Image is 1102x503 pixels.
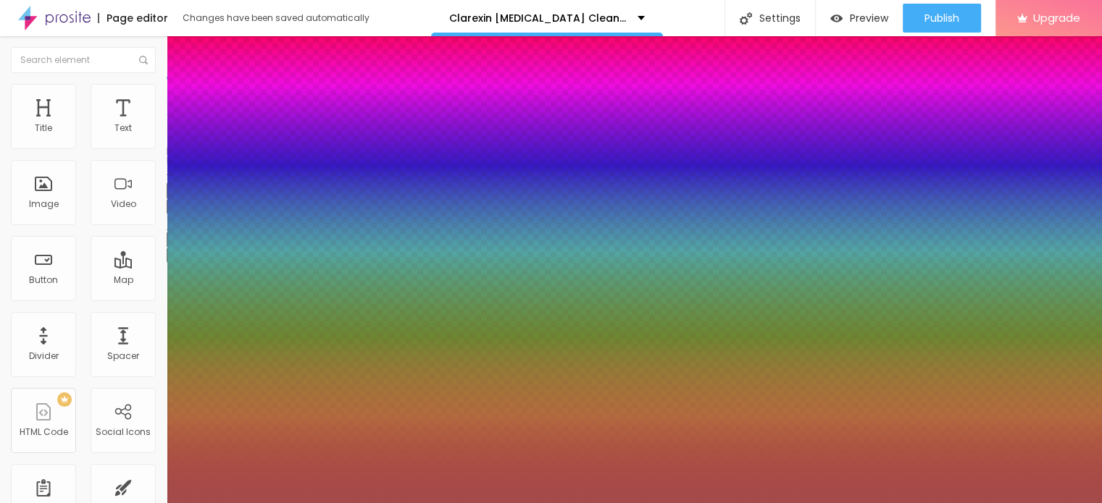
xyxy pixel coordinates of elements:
div: HTML Code [20,427,68,437]
div: Image [29,199,59,209]
p: Clarexin [MEDICAL_DATA] Cleanse: We Tested It for 90 Days - the Real Science Behind [449,13,627,23]
span: Publish [924,12,959,24]
div: Text [114,123,132,133]
button: Publish [903,4,981,33]
div: Spacer [107,351,139,361]
div: Changes have been saved automatically [183,14,370,22]
div: Map [114,275,133,285]
div: Social Icons [96,427,151,437]
span: Preview [850,12,888,24]
input: Search element [11,47,156,73]
div: Button [29,275,58,285]
img: view-1.svg [830,12,843,25]
button: Preview [816,4,903,33]
div: Divider [29,351,59,361]
div: Title [35,123,52,133]
span: Upgrade [1033,12,1080,24]
img: Icone [139,56,148,64]
div: Page editor [98,13,168,23]
img: Icone [740,12,752,25]
div: Video [111,199,136,209]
